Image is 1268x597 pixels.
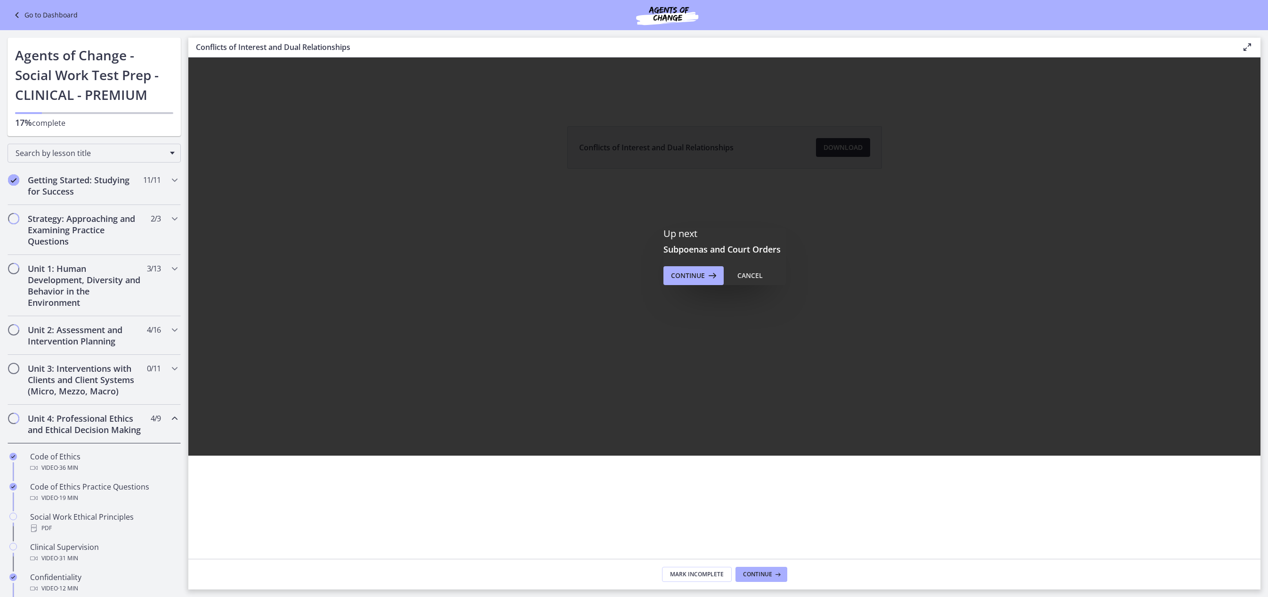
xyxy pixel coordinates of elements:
i: Completed [9,483,17,491]
i: Completed [9,573,17,581]
span: 3 / 13 [147,263,161,274]
span: 4 / 16 [147,324,161,335]
div: Clinical Supervision [30,541,177,564]
a: Go to Dashboard [11,9,78,21]
h2: Getting Started: Studying for Success [28,174,143,197]
span: · 19 min [58,492,78,504]
div: Video [30,553,177,564]
div: Code of Ethics [30,451,177,474]
h2: Unit 3: Interventions with Clients and Client Systems (Micro, Mezzo, Macro) [28,363,143,397]
p: Up next [663,228,786,240]
span: Continue [671,270,705,281]
h2: Unit 1: Human Development, Diversity and Behavior in the Environment [28,263,143,308]
span: 11 / 11 [143,174,161,186]
div: Code of Ethics Practice Questions [30,481,177,504]
button: Continue [663,266,724,285]
h2: Strategy: Approaching and Examining Practice Questions [28,213,143,247]
span: Continue [743,571,772,578]
div: Social Work Ethical Principles [30,511,177,534]
div: Video [30,462,177,474]
div: PDF [30,523,177,534]
span: Mark Incomplete [670,571,724,578]
h2: Unit 2: Assessment and Intervention Planning [28,324,143,347]
i: Completed [8,174,19,186]
h1: Agents of Change - Social Work Test Prep - CLINICAL - PREMIUM [15,45,173,105]
img: Agents of Change [611,4,724,26]
h3: Conflicts of Interest and Dual Relationships [196,41,1227,53]
span: 2 / 3 [151,213,161,224]
h2: Unit 4: Professional Ethics and Ethical Decision Making [28,413,143,435]
div: Confidentiality [30,572,177,594]
p: complete [15,117,173,129]
span: Search by lesson title [16,148,165,158]
span: · 31 min [58,553,78,564]
h3: Subpoenas and Court Orders [663,244,786,255]
span: 4 / 9 [151,413,161,424]
div: Video [30,492,177,504]
div: Video [30,583,177,594]
span: 17% [15,117,32,128]
div: Search by lesson title [8,144,181,163]
div: Cancel [737,270,763,281]
i: Completed [9,453,17,460]
button: Mark Incomplete [662,567,732,582]
span: 0 / 11 [147,363,161,374]
span: · 36 min [58,462,78,474]
button: Continue [735,567,787,582]
span: · 12 min [58,583,78,594]
button: Cancel [730,266,770,285]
